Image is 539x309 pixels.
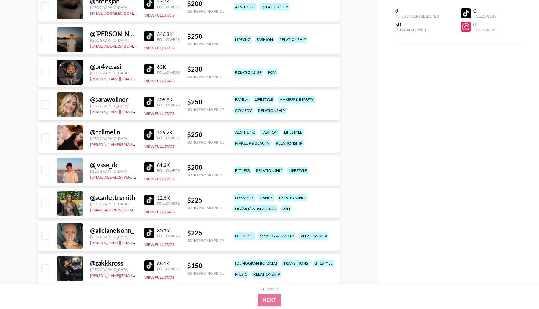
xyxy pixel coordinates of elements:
[90,239,183,245] a: [PERSON_NAME][EMAIL_ADDRESS][DOMAIN_NAME]
[258,232,295,240] div: makeup & beauty
[507,278,531,301] iframe: Drift Widget Chat Controller
[144,162,154,172] img: TikTok
[278,194,307,201] div: relationship
[234,260,278,267] div: [DEMOGRAPHIC_DATA]
[157,234,180,238] div: Followers
[144,195,154,205] img: TikTok
[90,10,154,16] a: [EMAIL_ADDRESS][DOMAIN_NAME]
[90,38,137,43] div: [GEOGRAPHIC_DATA]
[157,31,180,37] div: 346.3K
[144,31,154,41] img: TikTok
[260,287,279,291] div: Step 1 of 2
[144,97,154,107] img: TikTok
[234,232,255,240] div: lifestyle
[90,234,137,239] div: [GEOGRAPHIC_DATA]
[187,205,224,210] div: Song Promo Price
[234,107,253,114] div: comedy
[144,209,174,214] button: View Full Stats
[144,46,174,50] button: View Full Stats
[234,3,256,10] div: aesthetic
[187,262,224,270] div: $ 150
[187,229,224,237] div: $ 225
[187,98,224,106] div: $ 250
[473,27,496,32] div: Followers
[90,108,183,114] a: [PERSON_NAME][EMAIL_ADDRESS][DOMAIN_NAME]
[157,201,180,206] div: Followers
[157,162,180,168] div: 81.3K
[90,95,137,103] div: @ sarawollner
[282,260,309,267] div: transitions
[313,260,334,267] div: lifestyle
[473,14,496,19] div: Followers
[395,8,439,14] div: 0
[252,271,281,278] div: relationship
[187,9,224,14] div: Song Promo Price
[157,64,180,70] div: 83K
[90,202,137,206] div: [GEOGRAPHIC_DATA]
[187,163,224,171] div: $ 200
[395,27,439,32] div: Estimated Price
[144,78,174,83] button: View Full Stats
[299,232,328,240] div: relationship
[90,141,183,147] a: [PERSON_NAME][EMAIL_ADDRESS][DOMAIN_NAME]
[187,74,224,79] div: Song Promo Price
[395,21,439,27] div: $0
[90,174,183,180] a: [EMAIL_ADDRESS][PERSON_NAME][DOMAIN_NAME]
[90,75,213,81] a: [PERSON_NAME][EMAIL_ADDRESS][PERSON_NAME][DOMAIN_NAME]
[157,37,180,42] div: Followers
[144,228,154,238] img: TikTok
[255,36,274,43] div: fashion
[234,96,250,103] div: family
[187,42,224,46] div: Song Promo Price
[187,65,224,73] div: $ 230
[90,161,137,169] div: @ jvsse_dc
[144,111,174,116] button: View Full Stats
[257,107,286,114] div: relationship
[157,103,180,107] div: Followers
[258,294,281,306] button: Next
[187,107,224,112] div: Song Promo Price
[144,177,174,181] button: View Full Stats
[144,260,154,271] img: TikTok
[157,135,180,140] div: Followers
[234,167,251,174] div: fitness
[275,140,304,147] div: relationship
[234,205,278,212] div: diy/art/satisfaction
[234,36,252,43] div: lipsync
[234,271,248,278] div: music
[157,266,180,271] div: Followers
[90,259,137,267] div: @ zakkkross
[253,96,274,103] div: lifestyle
[473,21,496,27] div: 0
[287,167,308,174] div: lifestyle
[157,168,180,173] div: Followers
[157,70,180,75] div: Followers
[144,129,154,140] img: TikTok
[144,242,174,247] button: View Full Stats
[144,275,174,280] button: View Full Stats
[157,260,180,266] div: 68.1K
[90,43,154,49] a: [EMAIL_ADDRESS][DOMAIN_NAME]
[144,13,174,18] button: View Full Stats
[90,128,137,136] div: @ callmel.n
[157,96,180,103] div: 405.9K
[473,8,496,14] div: 0
[234,129,256,136] div: aesthetic
[90,272,183,278] a: [PERSON_NAME][EMAIL_ADDRESS][DOMAIN_NAME]
[90,194,137,202] div: @ scarlettrsmith
[187,131,224,139] div: $ 250
[187,196,224,204] div: $ 225
[90,71,137,75] div: [GEOGRAPHIC_DATA]
[395,14,439,19] div: Influencers Selected
[90,63,137,71] div: @ br4ve.asi
[234,69,263,76] div: relationship
[187,271,224,276] div: Song Promo Price
[255,167,284,174] div: relationship
[187,238,224,243] div: Song Promo Price
[90,5,137,10] div: [GEOGRAPHIC_DATA]
[267,69,277,76] div: pov
[144,144,174,149] button: View Full Stats
[278,96,315,103] div: makeup & beauty
[281,205,291,212] div: 24h
[157,195,180,201] div: 12.8K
